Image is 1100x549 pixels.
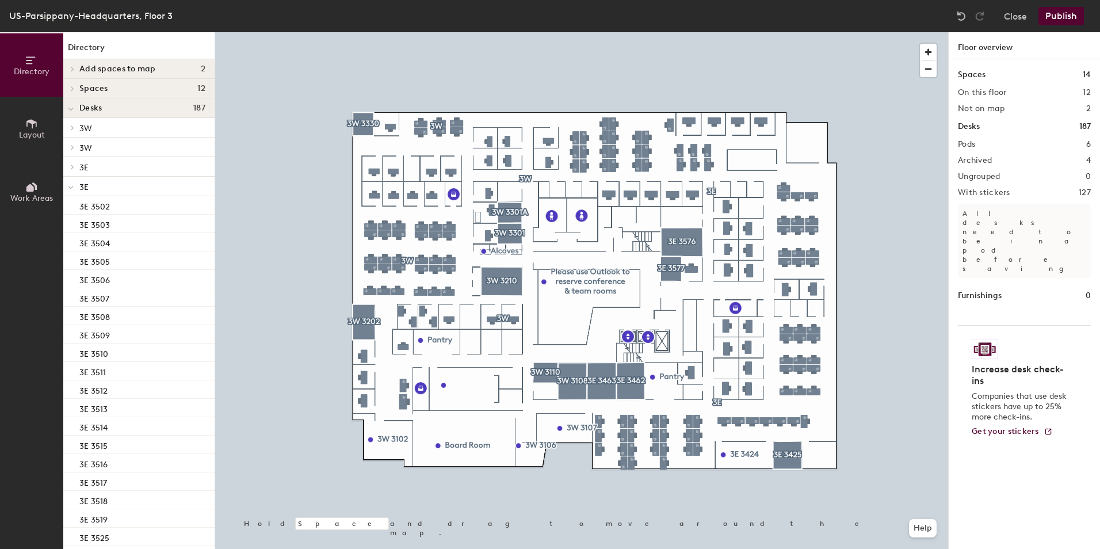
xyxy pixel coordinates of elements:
p: 3E 3513 [79,401,108,414]
button: Publish [1038,7,1084,25]
p: 3E 3508 [79,309,110,322]
p: All desks need to be in a pod before saving [958,204,1091,278]
p: 3E 3512 [79,383,108,396]
p: Companies that use desk stickers have up to 25% more check-ins. [972,391,1070,422]
span: 3W [79,124,92,134]
span: 187 [193,104,205,113]
h1: 14 [1083,68,1091,81]
span: Spaces [79,84,108,93]
p: 3E 3503 [79,217,110,230]
p: 3E 3509 [79,327,110,341]
h1: Spaces [958,68,986,81]
span: Directory [14,67,49,77]
h1: Directory [63,41,215,59]
p: 3E 3505 [79,254,110,267]
h1: Desks [958,120,980,133]
p: 3E 3518 [79,493,108,506]
p: 3E 3510 [79,346,108,359]
h2: 4 [1086,156,1091,165]
p: 3E 3502 [79,199,110,212]
p: 3E 3525 [79,530,109,543]
span: 2 [201,64,205,74]
span: Desks [79,104,102,113]
span: 3E [79,163,89,173]
img: Undo [956,10,967,22]
div: US-Parsippany-Headquarters, Floor 3 [9,9,173,23]
span: Get your stickers [972,426,1039,436]
p: 3E 3516 [79,456,108,470]
h2: With stickers [958,188,1010,197]
p: 3E 3514 [79,420,108,433]
p: 3E 3506 [79,272,110,285]
span: Add spaces to map [79,64,156,74]
h2: 6 [1086,140,1091,149]
h2: 127 [1079,188,1091,197]
a: Get your stickers [972,427,1053,437]
h2: Archived [958,156,992,165]
h2: 12 [1083,88,1091,97]
h2: On this floor [958,88,1007,97]
span: 3E [79,182,89,192]
h1: 187 [1079,120,1091,133]
h2: 2 [1086,104,1091,113]
span: 12 [197,84,205,93]
p: 3E 3519 [79,512,108,525]
p: 3E 3511 [79,364,106,378]
button: Help [909,519,937,537]
button: Close [1004,7,1027,25]
span: 3W [79,143,92,153]
h1: Furnishings [958,289,1002,302]
h2: Pods [958,140,975,149]
h2: 0 [1086,172,1091,181]
span: Work Areas [10,193,53,203]
img: Sticker logo [972,340,998,359]
img: Redo [974,10,986,22]
h2: Ungrouped [958,172,1000,181]
p: 3E 3515 [79,438,108,451]
h1: 0 [1086,289,1091,302]
p: 3E 3504 [79,235,110,249]
span: Layout [19,130,45,140]
p: 3E 3507 [79,291,109,304]
p: 3E 3517 [79,475,107,488]
h2: Not on map [958,104,1004,113]
h1: Floor overview [949,32,1100,59]
h4: Increase desk check-ins [972,364,1070,387]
